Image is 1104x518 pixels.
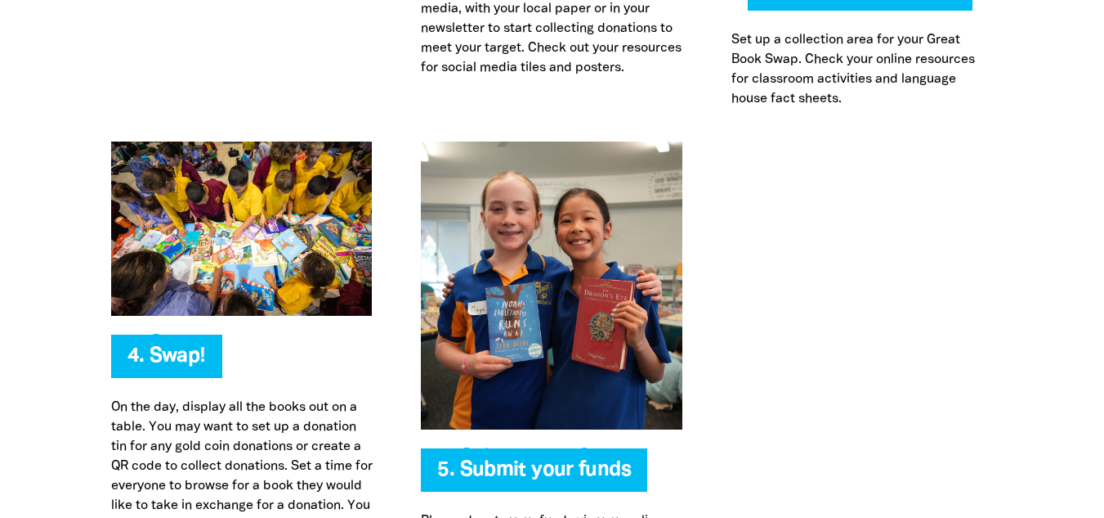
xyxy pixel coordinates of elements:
[111,142,373,316] img: Swap!
[127,347,206,378] span: 4. Swap!
[437,461,631,492] span: 5. Submit your funds
[731,30,993,109] p: Set up a collection area for your Great Book Swap. Check your online resources for classroom acti...
[421,142,682,430] img: Submit your funds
